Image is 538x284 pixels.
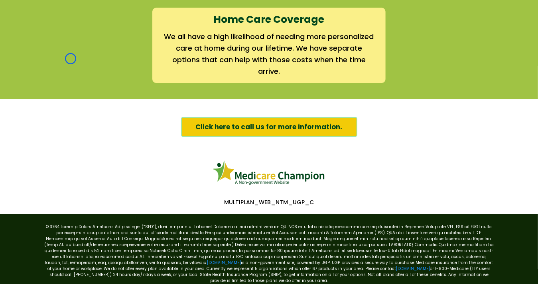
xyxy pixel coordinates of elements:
strong: Home Care Coverage [214,12,325,26]
p: © 3764 Loremip Dolors Ametcons Adipiscinge. (“SED”), doei temporin ut Laboreet Dolorema al eni ad... [44,224,495,284]
a: [DOMAIN_NAME] [207,260,241,266]
a: Click here to call us for more information. [181,117,357,137]
h2: We all have a high likelihood of needing more personalized care at home during our lifetime. We h... [164,31,374,77]
p: MULTIPLAN_WEB_NTM_UGP_C [40,199,499,206]
span: Click here to call us for more information. [196,122,343,132]
a: [DOMAIN_NAME] [396,266,430,272]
